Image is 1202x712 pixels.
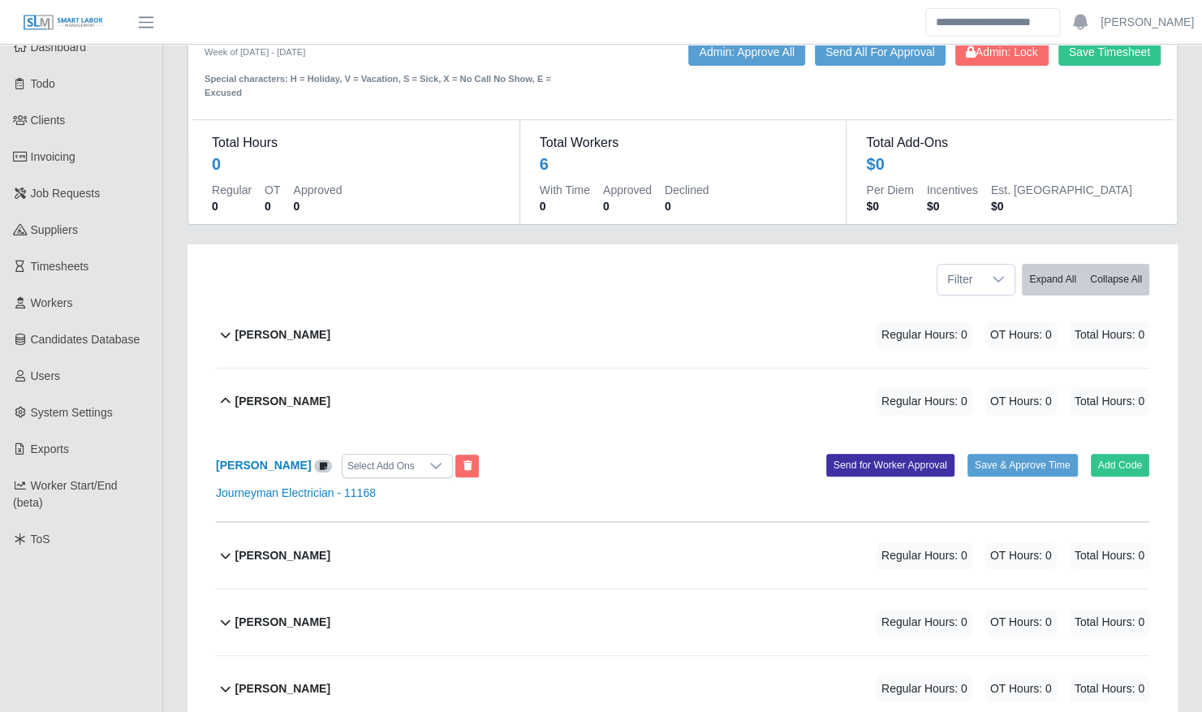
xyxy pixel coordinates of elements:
[31,223,78,236] span: Suppliers
[216,589,1149,655] button: [PERSON_NAME] Regular Hours: 0 OT Hours: 0 Total Hours: 0
[265,198,280,214] dd: 0
[955,38,1049,66] button: Admin: Lock
[1070,321,1149,348] span: Total Hours: 0
[1058,38,1161,66] button: Save Timesheet
[216,369,1149,434] button: [PERSON_NAME] Regular Hours: 0 OT Hours: 0 Total Hours: 0
[866,182,913,198] dt: Per Diem
[991,198,1132,214] dd: $0
[31,406,113,419] span: System Settings
[967,454,1078,477] button: Save & Approve Time
[877,609,972,636] span: Regular Hours: 0
[1070,542,1149,569] span: Total Hours: 0
[985,675,1057,702] span: OT Hours: 0
[877,542,972,569] span: Regular Hours: 0
[540,182,590,198] dt: With Time
[1091,454,1150,477] button: Add Code
[31,114,66,127] span: Clients
[540,198,590,214] dd: 0
[927,198,978,214] dd: $0
[216,486,376,499] a: Journeyman Electrician - 11168
[603,198,652,214] dd: 0
[31,77,55,90] span: Todo
[866,198,913,214] dd: $0
[205,59,588,100] div: Special characters: H = Holiday, V = Vacation, S = Sick, X = No Call No Show, E = Excused
[1070,675,1149,702] span: Total Hours: 0
[212,153,221,175] div: 0
[31,333,140,346] span: Candidates Database
[1070,388,1149,415] span: Total Hours: 0
[688,38,805,66] button: Admin: Approve All
[235,614,330,631] b: [PERSON_NAME]
[31,369,61,382] span: Users
[265,182,280,198] dt: OT
[603,182,652,198] dt: Approved
[937,265,982,295] span: Filter
[216,459,311,472] a: [PERSON_NAME]
[293,198,342,214] dd: 0
[216,302,1149,368] button: [PERSON_NAME] Regular Hours: 0 OT Hours: 0 Total Hours: 0
[235,547,330,564] b: [PERSON_NAME]
[927,182,978,198] dt: Incentives
[31,41,87,54] span: Dashboard
[455,455,479,477] button: End Worker & Remove from the Timesheet
[31,150,75,163] span: Invoicing
[31,187,101,200] span: Job Requests
[540,153,549,175] div: 6
[985,388,1057,415] span: OT Hours: 0
[293,182,342,198] dt: Approved
[1101,14,1194,31] a: [PERSON_NAME]
[540,133,827,153] dt: Total Workers
[966,45,1038,58] span: Admin: Lock
[1022,264,1149,296] div: bulk actions
[1070,609,1149,636] span: Total Hours: 0
[866,133,1153,153] dt: Total Add-Ons
[23,14,104,32] img: SLM Logo
[925,8,1060,37] input: Search
[31,533,50,546] span: ToS
[877,321,972,348] span: Regular Hours: 0
[216,523,1149,589] button: [PERSON_NAME] Regular Hours: 0 OT Hours: 0 Total Hours: 0
[212,182,252,198] dt: Regular
[212,133,500,153] dt: Total Hours
[815,38,946,66] button: Send All For Approval
[991,182,1132,198] dt: Est. [GEOGRAPHIC_DATA]
[235,326,330,343] b: [PERSON_NAME]
[985,609,1057,636] span: OT Hours: 0
[665,182,709,198] dt: Declined
[235,680,330,697] b: [PERSON_NAME]
[212,198,252,214] dd: 0
[205,45,588,59] div: Week of [DATE] - [DATE]
[314,459,332,472] a: View/Edit Notes
[1022,264,1084,296] button: Expand All
[826,454,954,477] button: Send for Worker Approval
[866,153,884,175] div: $0
[665,198,709,214] dd: 0
[877,675,972,702] span: Regular Hours: 0
[235,393,330,410] b: [PERSON_NAME]
[985,321,1057,348] span: OT Hours: 0
[31,296,73,309] span: Workers
[1083,264,1149,296] button: Collapse All
[31,260,89,273] span: Timesheets
[343,455,420,477] div: Select Add Ons
[31,442,69,455] span: Exports
[13,479,118,509] span: Worker Start/End (beta)
[877,388,972,415] span: Regular Hours: 0
[985,542,1057,569] span: OT Hours: 0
